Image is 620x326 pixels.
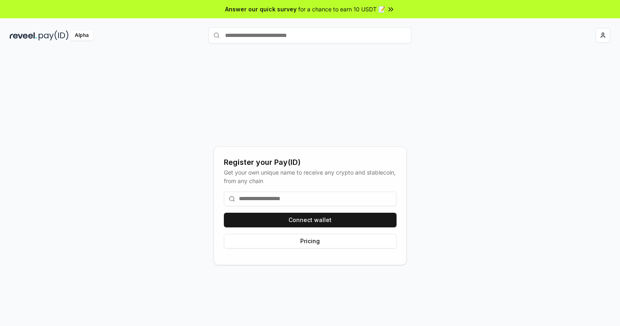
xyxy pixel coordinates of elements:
span: for a chance to earn 10 USDT 📝 [298,5,385,13]
img: pay_id [39,30,69,41]
span: Answer our quick survey [225,5,297,13]
div: Get your own unique name to receive any crypto and stablecoin, from any chain [224,168,397,185]
div: Register your Pay(ID) [224,157,397,168]
img: reveel_dark [10,30,37,41]
button: Connect wallet [224,213,397,227]
button: Pricing [224,234,397,248]
div: Alpha [70,30,93,41]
